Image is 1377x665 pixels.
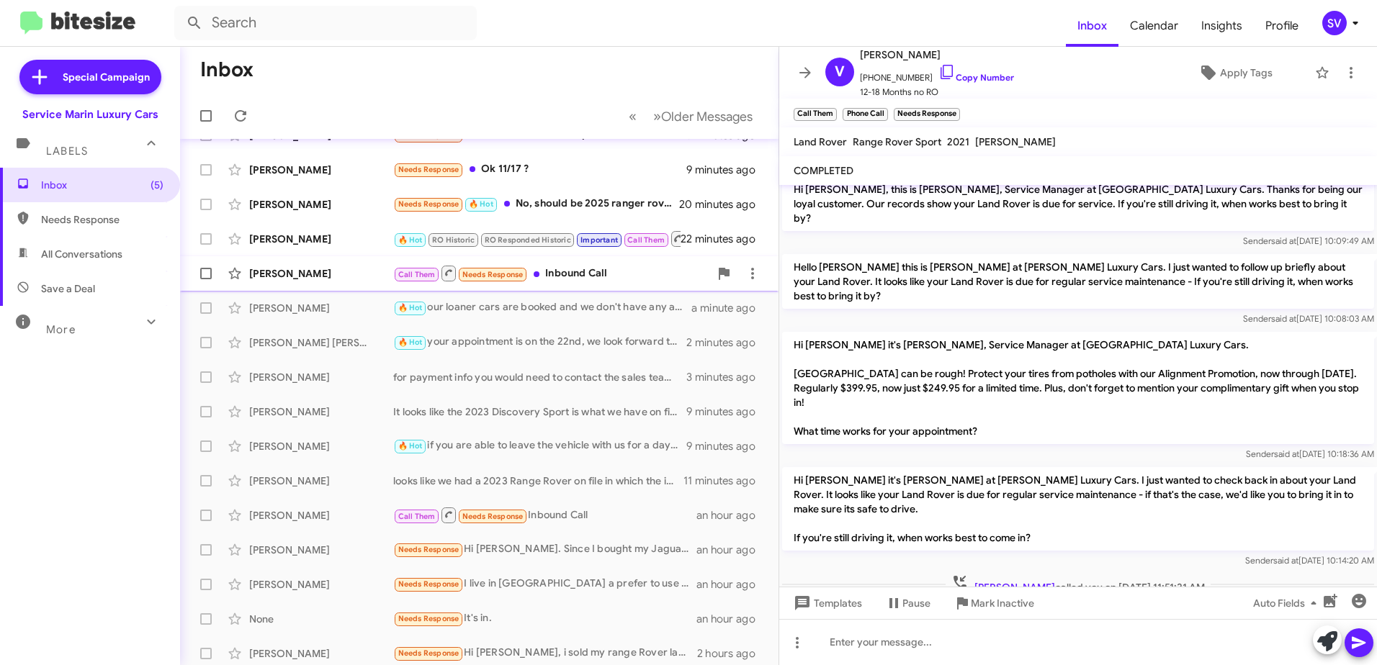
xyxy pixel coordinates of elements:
div: Service Marin Luxury Cars [22,107,158,122]
button: Mark Inactive [942,590,1046,616]
span: Sender [DATE] 10:08:03 AM [1243,313,1374,324]
span: 2021 [947,135,969,148]
button: SV [1310,11,1361,35]
div: 22 minutes ago [681,232,767,246]
span: Range Rover Sport [853,135,941,148]
div: [PERSON_NAME] [249,577,393,592]
small: Call Them [794,108,837,121]
p: Hello [PERSON_NAME] this is [PERSON_NAME] at [PERSON_NAME] Luxury Cars. I just wanted to follow u... [782,254,1374,309]
div: I live in [GEOGRAPHIC_DATA] a prefer to use local service [393,576,696,592]
span: Needs Response [398,614,459,623]
span: Apply Tags [1220,60,1273,86]
span: Save a Deal [41,281,95,296]
small: Needs Response [894,108,960,121]
div: 9 minutes ago [686,404,767,419]
span: Needs Response [398,545,459,554]
span: Sender [DATE] 10:14:20 AM [1245,555,1374,566]
span: Inbox [41,178,163,192]
input: Search [174,6,477,40]
div: It's in. [393,610,696,627]
span: (5) [151,178,163,192]
div: [PERSON_NAME] [249,646,393,661]
span: 🔥 Hot [398,338,423,347]
span: called you on [DATE] 11:51:31 AM [946,574,1211,594]
span: Needs Response [398,579,459,589]
button: Apply Tags [1162,60,1308,86]
div: [PERSON_NAME] [249,301,393,315]
div: looks like we had a 2023 Range Rover on file in which the info was pulled to send this message [393,474,683,488]
button: Auto Fields [1242,590,1334,616]
span: Needs Response [462,512,524,521]
div: [PERSON_NAME] [249,197,393,212]
div: 3 minutes ago [686,370,767,384]
span: Mark Inactive [971,590,1034,616]
span: Labels [46,145,88,158]
div: Hi [PERSON_NAME], i sold my range Rover last year. [393,645,697,661]
span: 12-18 Months no RO [860,85,1014,99]
div: our loaner cars are booked and we don't have any available until [DATE] [393,299,691,316]
div: No, should be 2025 ranger rover [393,196,681,212]
div: [PERSON_NAME] [249,543,393,557]
div: [PERSON_NAME] [249,232,393,246]
h1: Inbox [200,58,254,81]
span: said at [1271,313,1296,324]
a: Profile [1254,5,1310,47]
span: Needs Response [398,199,459,209]
span: Older Messages [661,109,753,125]
span: Land Rover [794,135,847,148]
div: SV [1322,11,1347,35]
div: Good afternoon, unfortunately we are not open on Saturdays. Our loaners are also booked out til a... [393,230,681,248]
div: 9 minutes ago [686,439,767,453]
span: said at [1274,448,1299,459]
span: COMPLETED [794,164,853,177]
span: Call Them [398,270,436,279]
span: Needs Response [398,165,459,174]
div: [PERSON_NAME] [249,508,393,522]
span: [PHONE_NUMBER] [860,63,1014,85]
div: for payment info you would need to contact the sales team or your loan company [393,370,686,384]
span: Sender [DATE] 10:09:49 AM [1243,235,1374,246]
span: Calendar [1118,5,1190,47]
span: RO Responded Historic [485,235,571,245]
div: 20 minutes ago [681,197,767,212]
span: Needs Response [41,212,163,227]
a: Insights [1190,5,1254,47]
div: [PERSON_NAME] [249,439,393,453]
div: [PERSON_NAME] [249,163,393,177]
div: [PERSON_NAME] [249,404,393,419]
span: said at [1273,555,1298,566]
span: Templates [791,590,862,616]
span: All Conversations [41,247,122,261]
div: It looks like the 2023 Discovery Sport is what we have on file for this. [393,404,686,419]
span: [PERSON_NAME] [975,135,1056,148]
div: an hour ago [696,543,767,557]
div: [PERSON_NAME] [249,474,393,488]
span: said at [1271,235,1296,246]
div: Ok 11/17 ? [393,161,686,178]
a: Inbox [1066,5,1118,47]
span: [PERSON_NAME] [974,581,1055,594]
div: an hour ago [696,612,767,626]
p: Hi [PERSON_NAME] it's [PERSON_NAME], Service Manager at [GEOGRAPHIC_DATA] Luxury Cars. [GEOGRAPHI... [782,332,1374,444]
div: 2 hours ago [697,646,767,661]
span: 🔥 Hot [398,441,423,451]
div: Inbound Call [393,264,709,282]
div: None [249,612,393,626]
span: 🔥 Hot [469,199,493,209]
span: » [653,107,661,125]
span: Auto Fields [1253,590,1322,616]
div: Inbound Call [393,506,696,524]
span: Sender [DATE] 10:18:36 AM [1246,448,1374,459]
span: V [835,60,845,83]
span: Call Them [627,235,665,245]
small: Phone Call [843,108,887,121]
div: Hi [PERSON_NAME]. Since I bought my Jaguar and the extended warranty at your dealership in CM, I ... [393,541,696,558]
span: « [629,107,637,125]
div: [PERSON_NAME] [249,370,393,384]
div: 11 minutes ago [683,474,767,488]
span: 🔥 Hot [398,235,423,245]
span: RO Historic [432,235,475,245]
